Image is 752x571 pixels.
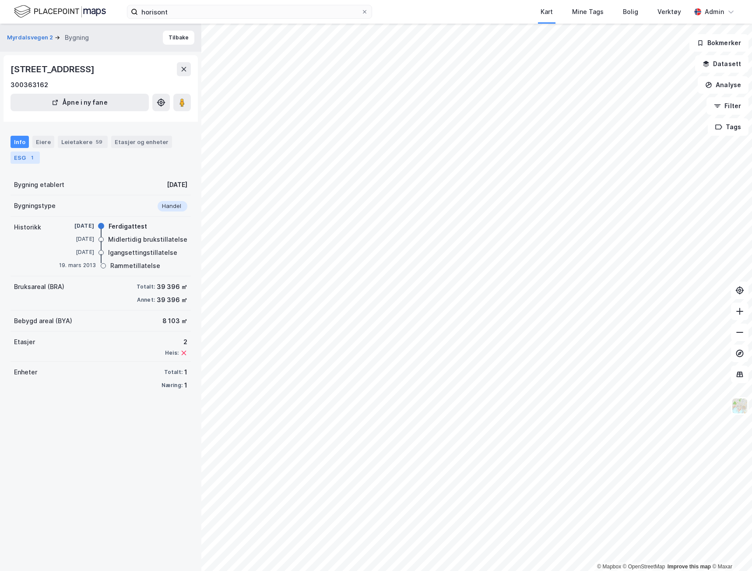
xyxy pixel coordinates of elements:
div: Bygningstype [14,201,56,211]
div: Midlertidig brukstillatelse [108,234,187,245]
div: Etasjer og enheter [115,138,169,146]
button: Myrdalsvegen 2 [7,33,55,42]
button: Filter [706,97,748,115]
div: Bygning etablert [14,180,64,190]
div: Mine Tags [572,7,604,17]
div: 39 396 ㎡ [157,295,187,305]
div: Heis: [165,349,179,356]
button: Åpne i ny fane [11,94,149,111]
div: Bruksareal (BRA) [14,282,64,292]
button: Analyse [698,76,748,94]
div: Ferdigattest [109,221,147,232]
div: 8 103 ㎡ [162,316,187,326]
div: 39 396 ㎡ [157,282,187,292]
button: Bokmerker [689,34,748,52]
div: 19. mars 2013 [59,261,96,269]
div: Bolig [623,7,638,17]
div: [DATE] [59,222,94,230]
div: [DATE] [167,180,187,190]
div: Admin [705,7,724,17]
div: Igangsettingstillatelse [108,247,177,258]
div: Kart [541,7,553,17]
div: Eiere [32,136,54,148]
div: 2 [165,337,187,347]
a: OpenStreetMap [623,564,665,570]
div: ESG [11,152,40,164]
button: Datasett [695,55,748,73]
div: Etasjer [14,337,35,347]
div: 1 [184,367,187,377]
iframe: Chat Widget [708,529,752,571]
div: [STREET_ADDRESS] [11,62,96,76]
div: Næring: [162,382,183,389]
div: Enheter [14,367,37,377]
div: Kontrollprogram for chat [708,529,752,571]
div: [DATE] [59,235,94,243]
div: 300363162 [11,80,48,90]
div: Annet: [137,296,155,303]
img: logo.f888ab2527a4732fd821a326f86c7f29.svg [14,4,106,19]
img: Z [731,398,748,414]
a: Improve this map [668,564,711,570]
div: 1 [184,380,187,391]
div: 59 [94,137,104,146]
input: Søk på adresse, matrikkel, gårdeiere, leietakere eller personer [138,5,361,18]
a: Mapbox [597,564,621,570]
div: Totalt: [137,283,155,290]
div: [DATE] [59,248,94,256]
div: 1 [28,153,36,162]
div: Bygning [65,32,89,43]
div: Verktøy [657,7,681,17]
div: Rammetillatelse [110,261,160,271]
div: Info [11,136,29,148]
div: Totalt: [164,369,183,376]
button: Tilbake [163,31,194,45]
button: Tags [708,118,748,136]
div: Leietakere [58,136,108,148]
div: Bebygd areal (BYA) [14,316,72,326]
div: Historikk [14,222,41,233]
